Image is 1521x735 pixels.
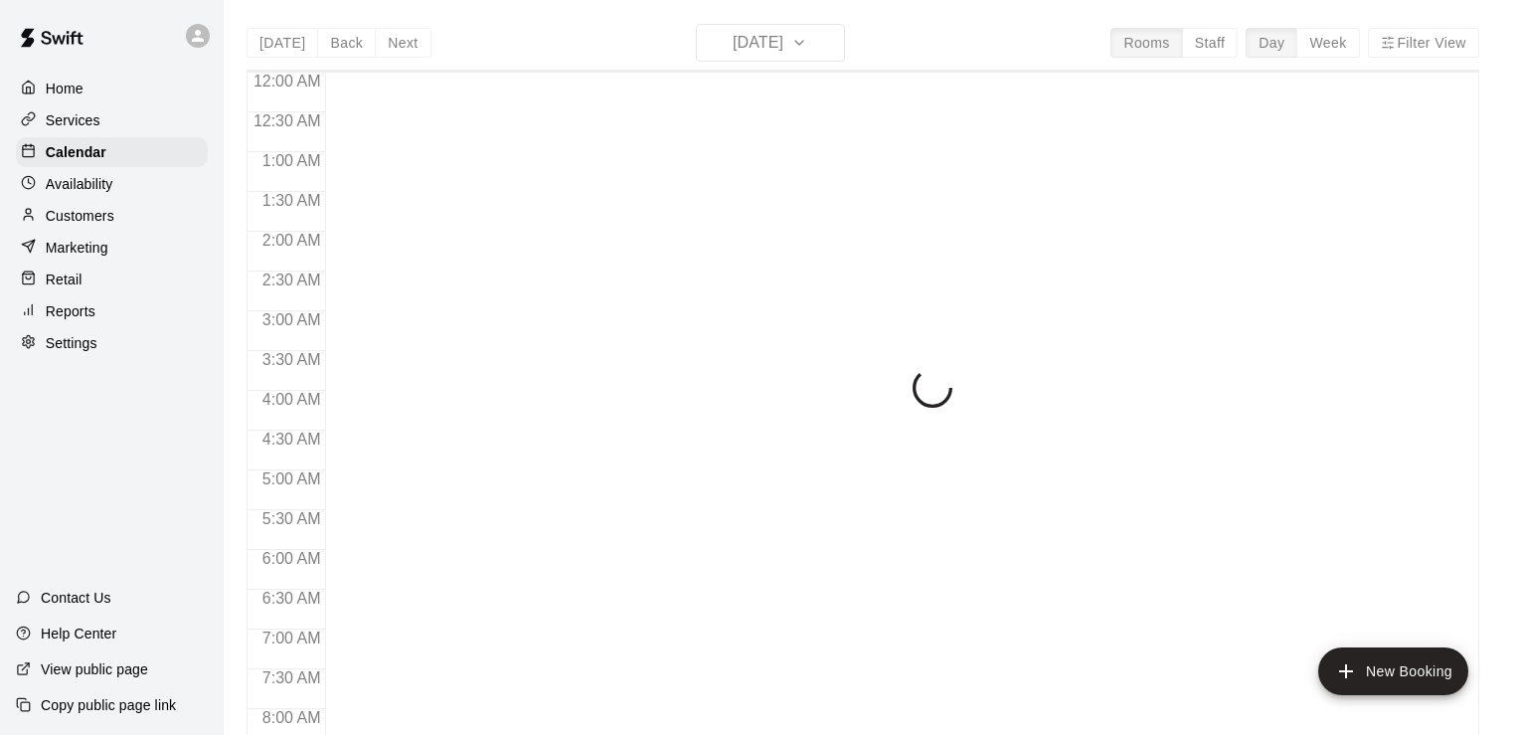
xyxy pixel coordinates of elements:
[41,659,148,679] p: View public page
[257,669,326,686] span: 7:30 AM
[16,74,208,103] a: Home
[257,351,326,368] span: 3:30 AM
[257,391,326,408] span: 4:00 AM
[46,238,108,258] p: Marketing
[16,296,208,326] a: Reports
[257,470,326,487] span: 5:00 AM
[257,431,326,448] span: 4:30 AM
[249,112,326,129] span: 12:30 AM
[41,588,111,608] p: Contact Us
[16,201,208,231] a: Customers
[257,550,326,567] span: 6:00 AM
[1318,647,1468,695] button: add
[257,311,326,328] span: 3:00 AM
[257,630,326,646] span: 7:00 AM
[16,169,208,199] a: Availability
[46,174,113,194] p: Availability
[16,328,208,358] a: Settings
[46,301,95,321] p: Reports
[16,265,208,294] a: Retail
[16,137,208,167] a: Calendar
[41,624,116,643] p: Help Center
[46,270,83,289] p: Retail
[257,272,326,288] span: 2:30 AM
[257,192,326,209] span: 1:30 AM
[16,233,208,263] a: Marketing
[257,590,326,607] span: 6:30 AM
[257,232,326,249] span: 2:00 AM
[46,79,84,98] p: Home
[249,73,326,90] span: 12:00 AM
[46,206,114,226] p: Customers
[16,105,208,135] a: Services
[46,333,97,353] p: Settings
[257,152,326,169] span: 1:00 AM
[257,709,326,726] span: 8:00 AM
[257,510,326,527] span: 5:30 AM
[46,142,106,162] p: Calendar
[46,110,100,130] p: Services
[41,695,176,715] p: Copy public page link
